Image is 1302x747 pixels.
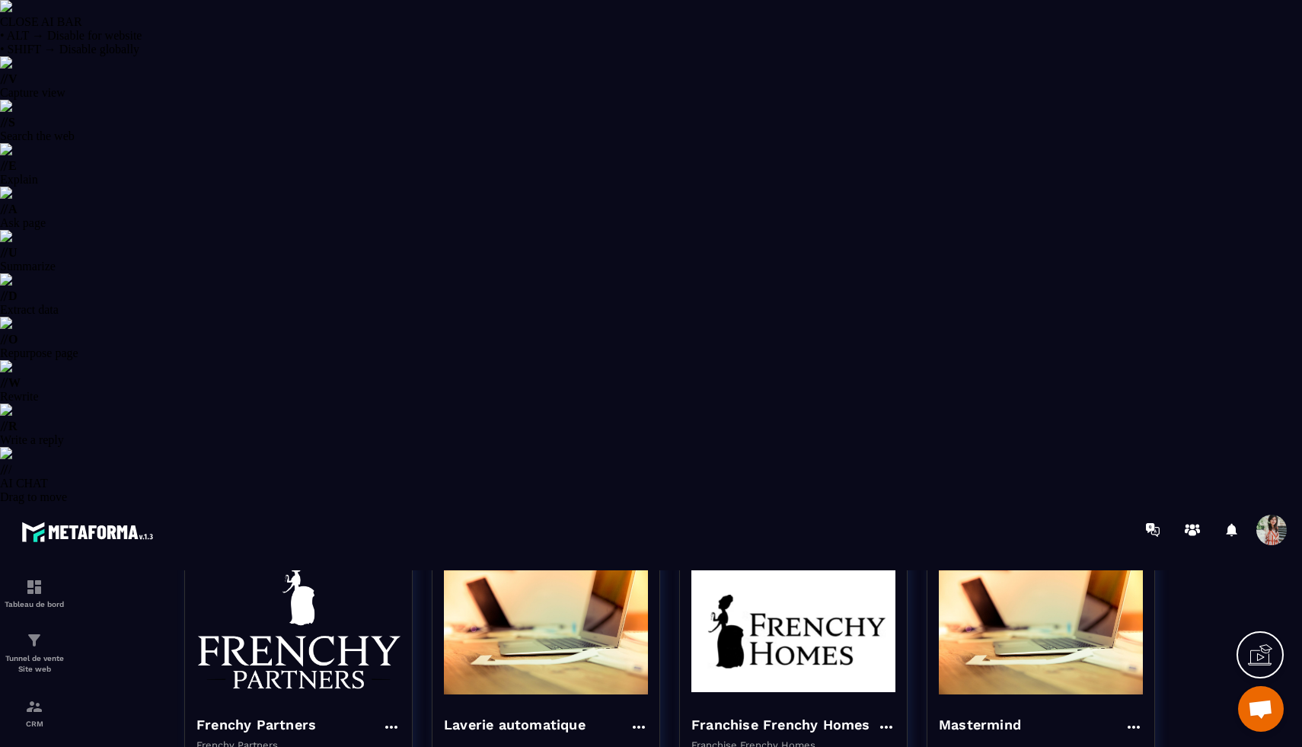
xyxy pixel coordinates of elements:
[25,578,43,596] img: formation
[196,551,400,703] img: formation-background
[25,631,43,650] img: formation
[21,518,158,546] img: logo
[25,698,43,716] img: formation
[4,720,65,728] p: CRM
[4,567,65,620] a: formationformationTableau de bord
[444,714,586,736] h4: Laverie automatique
[4,600,65,608] p: Tableau de bord
[4,686,65,739] a: formationformationCRM
[444,551,648,703] img: formation-background
[196,714,316,736] h4: Frenchy Partners
[1238,686,1284,732] div: Ouvrir le chat
[691,551,895,703] img: formation-background
[691,714,870,736] h4: Franchise Frenchy Homes
[939,714,1021,736] h4: Mastermind
[939,551,1143,703] img: formation-background
[4,620,65,686] a: formationformationTunnel de vente Site web
[4,653,65,675] p: Tunnel de vente Site web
